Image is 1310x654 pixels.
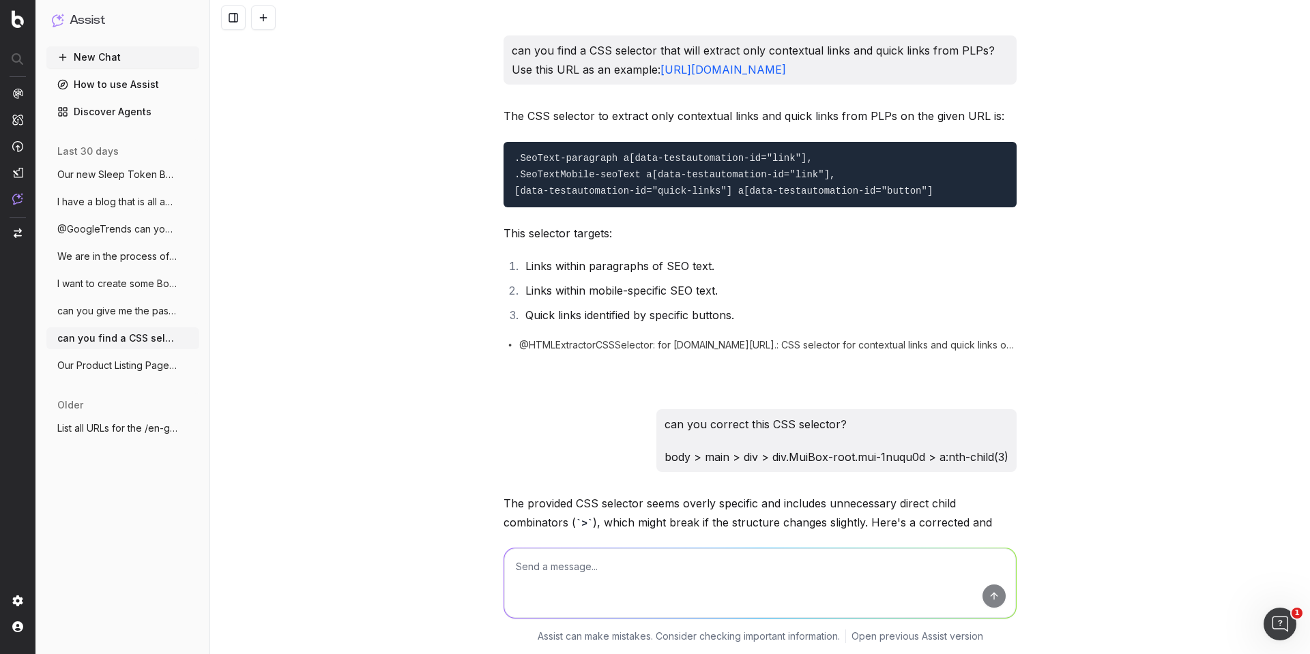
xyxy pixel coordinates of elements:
[46,273,199,295] button: I want to create some Botify custom repo
[504,494,1017,552] p: The provided CSS selector seems overly specific and includes unnecessary direct child combinators...
[851,629,983,643] a: Open previous Assist version
[1292,608,1302,619] span: 1
[57,421,177,435] span: List all URLs for the /en-gb domain with
[57,250,177,263] span: We are in the process of developing a ne
[12,621,23,632] img: My account
[12,193,23,205] img: Assist
[521,256,1017,276] li: Links within paragraphs of SEO text.
[57,195,177,209] span: I have a blog that is all about Baby's F
[521,306,1017,325] li: Quick links identified by specific buttons.
[46,191,199,213] button: I have a blog that is all about Baby's F
[46,417,199,439] button: List all URLs for the /en-gb domain with
[46,46,199,68] button: New Chat
[70,11,105,30] h1: Assist
[1264,608,1296,640] iframe: Intercom live chat
[665,447,1008,466] p: body > main > div > div.MuiBox-root.mui-1nuqu0d > a:nth-child(3)
[46,300,199,322] button: can you give me the past 90 days keyword
[12,88,23,99] img: Analytics
[514,153,933,196] code: .SeoText-paragraph a[data-testautomation-id="link"], .SeoTextMobile-seoText a[data-testautomation...
[504,106,1017,125] p: The CSS selector to extract only contextual links and quick links from PLPs on the given URL is:
[57,359,177,372] span: Our Product Listing Pages for /baby in t
[12,114,23,125] img: Intelligence
[12,10,24,28] img: Botify logo
[538,629,840,643] p: Assist can make mistakes. Consider checking important information.
[14,228,22,238] img: Switch project
[504,224,1017,243] p: This selector targets:
[57,145,119,158] span: last 30 days
[521,281,1017,300] li: Links within mobile-specific SEO text.
[576,518,593,529] code: >
[57,277,177,291] span: I want to create some Botify custom repo
[46,355,199,376] button: Our Product Listing Pages for /baby in t
[519,338,1017,352] span: @HTMLExtractorCSSSelector: for [DOMAIN_NAME][URL].: CSS selector for contextual links and quick l...
[46,101,199,123] a: Discover Agents
[46,164,199,185] button: Our new Sleep Token Band Tshirts are a m
[57,331,177,345] span: can you find a CSS selector that will ex
[52,11,194,30] button: Assist
[46,327,199,349] button: can you find a CSS selector that will ex
[57,304,177,318] span: can you give me the past 90 days keyword
[46,218,199,240] button: @GoogleTrends can you analyse google tre
[12,140,23,152] img: Activation
[57,168,177,181] span: Our new Sleep Token Band Tshirts are a m
[12,595,23,606] img: Setting
[46,246,199,267] button: We are in the process of developing a ne
[46,74,199,95] a: How to use Assist
[660,63,786,76] a: [URL][DOMAIN_NAME]
[512,41,1008,79] p: can you find a CSS selector that will extract only contextual links and quick links from PLPs? Us...
[57,398,83,412] span: older
[57,222,177,236] span: @GoogleTrends can you analyse google tre
[12,167,23,178] img: Studio
[665,415,1008,434] p: can you correct this CSS selector?
[52,14,64,27] img: Assist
